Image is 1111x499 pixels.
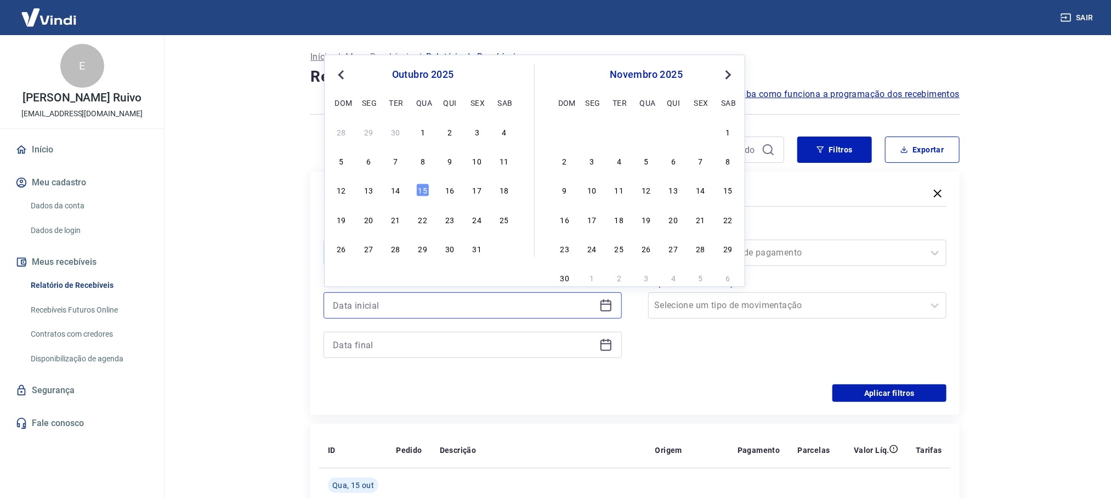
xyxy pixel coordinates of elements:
div: Choose sexta-feira, 5 de dezembro de 2025 [694,271,707,285]
button: Previous Month [335,69,348,82]
div: Choose terça-feira, 21 de outubro de 2025 [389,213,403,226]
div: Choose quarta-feira, 12 de novembro de 2025 [640,184,653,197]
div: qua [416,96,429,109]
div: Choose quarta-feira, 29 de outubro de 2025 [416,242,429,256]
div: dom [558,96,571,109]
div: month 2025-11 [557,124,736,286]
div: Choose segunda-feira, 27 de outubro de 2025 [585,125,598,138]
a: Segurança [13,378,151,402]
a: Início [310,50,332,64]
div: Choose sexta-feira, 28 de novembro de 2025 [694,242,707,256]
a: Saiba como funciona a programação dos recebimentos [733,88,960,101]
p: Valor Líq. [854,445,889,456]
div: Choose sábado, 25 de outubro de 2025 [498,213,511,226]
p: Origem [655,445,682,456]
p: Descrição [440,445,477,456]
div: seg [585,96,598,109]
div: Choose terça-feira, 7 de outubro de 2025 [389,155,403,168]
div: Choose quinta-feira, 30 de outubro de 2025 [444,242,457,256]
div: Choose quarta-feira, 19 de novembro de 2025 [640,213,653,226]
div: sex [471,96,484,109]
p: Pagamento [738,445,780,456]
div: Choose sexta-feira, 3 de outubro de 2025 [471,125,484,138]
div: sab [498,96,511,109]
div: Choose quarta-feira, 1 de outubro de 2025 [416,125,429,138]
div: Choose segunda-feira, 3 de novembro de 2025 [585,155,598,168]
div: sab [721,96,734,109]
div: dom [335,96,348,109]
div: Choose domingo, 19 de outubro de 2025 [335,213,348,226]
div: Choose domingo, 26 de outubro de 2025 [335,242,348,256]
a: Relatório de Recebíveis [26,274,151,297]
div: ter [389,96,403,109]
h5: Filtros [324,186,364,203]
div: Choose sexta-feira, 14 de novembro de 2025 [694,184,707,197]
div: Choose segunda-feira, 13 de outubro de 2025 [362,184,375,197]
div: Choose sexta-feira, 31 de outubro de 2025 [694,125,707,138]
a: Dados de login [26,219,151,242]
p: Tarifas [916,445,942,456]
div: ter [613,96,626,109]
div: Choose quinta-feira, 30 de outubro de 2025 [667,125,680,138]
div: qui [444,96,457,109]
div: Choose domingo, 26 de outubro de 2025 [558,125,571,138]
div: Choose quinta-feira, 4 de dezembro de 2025 [667,271,680,285]
button: Meus recebíveis [13,250,151,274]
div: Choose domingo, 28 de setembro de 2025 [335,125,348,138]
span: Qua, 15 out [332,480,374,491]
p: Pedido [396,445,422,456]
p: Meus Recebíveis [345,50,413,64]
p: Parcelas [798,445,830,456]
div: Choose sábado, 11 de outubro de 2025 [498,155,511,168]
div: Choose segunda-feira, 10 de novembro de 2025 [585,184,598,197]
div: Choose domingo, 12 de outubro de 2025 [335,184,348,197]
div: Choose segunda-feira, 24 de novembro de 2025 [585,242,598,256]
div: Choose quinta-feira, 2 de outubro de 2025 [444,125,457,138]
div: Choose domingo, 30 de novembro de 2025 [558,271,571,285]
div: Choose quinta-feira, 16 de outubro de 2025 [444,184,457,197]
a: Início [13,138,151,162]
label: Tipo de Movimentação [650,277,944,290]
a: Contratos com credores [26,323,151,345]
div: Choose terça-feira, 28 de outubro de 2025 [389,242,403,256]
div: Choose terça-feira, 28 de outubro de 2025 [613,125,626,138]
div: Choose segunda-feira, 17 de novembro de 2025 [585,213,598,226]
div: Choose quinta-feira, 6 de novembro de 2025 [667,155,680,168]
button: Sair [1058,8,1098,28]
div: Choose sexta-feira, 24 de outubro de 2025 [471,213,484,226]
div: Choose terça-feira, 2 de dezembro de 2025 [613,271,626,285]
div: Choose segunda-feira, 20 de outubro de 2025 [362,213,375,226]
div: Choose sábado, 18 de outubro de 2025 [498,184,511,197]
div: Choose terça-feira, 14 de outubro de 2025 [389,184,403,197]
div: seg [362,96,375,109]
a: Dados da conta [26,195,151,217]
div: Choose sexta-feira, 10 de outubro de 2025 [471,155,484,168]
div: Choose sábado, 1 de novembro de 2025 [721,125,734,138]
button: Filtros [797,137,872,163]
input: Data final [333,337,595,353]
div: Choose quarta-feira, 26 de novembro de 2025 [640,242,653,256]
div: Choose sábado, 22 de novembro de 2025 [721,213,734,226]
div: Choose sexta-feira, 31 de outubro de 2025 [471,242,484,256]
div: Choose domingo, 2 de novembro de 2025 [558,155,571,168]
p: / [418,50,422,64]
div: qui [667,96,680,109]
div: Choose sábado, 8 de novembro de 2025 [721,155,734,168]
div: qua [640,96,653,109]
a: Disponibilização de agenda [26,348,151,370]
div: Choose domingo, 9 de novembro de 2025 [558,184,571,197]
div: Choose terça-feira, 4 de novembro de 2025 [613,155,626,168]
div: Choose segunda-feira, 6 de outubro de 2025 [362,155,375,168]
div: Choose sábado, 29 de novembro de 2025 [721,242,734,256]
button: Next Month [722,69,735,82]
div: Choose domingo, 16 de novembro de 2025 [558,213,571,226]
div: sex [694,96,707,109]
div: Choose quarta-feira, 22 de outubro de 2025 [416,213,429,226]
div: Choose sábado, 4 de outubro de 2025 [498,125,511,138]
div: Choose quarta-feira, 3 de dezembro de 2025 [640,271,653,285]
a: Recebíveis Futuros Online [26,299,151,321]
p: Período personalizado [324,275,622,288]
div: Choose terça-feira, 30 de setembro de 2025 [389,125,403,138]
